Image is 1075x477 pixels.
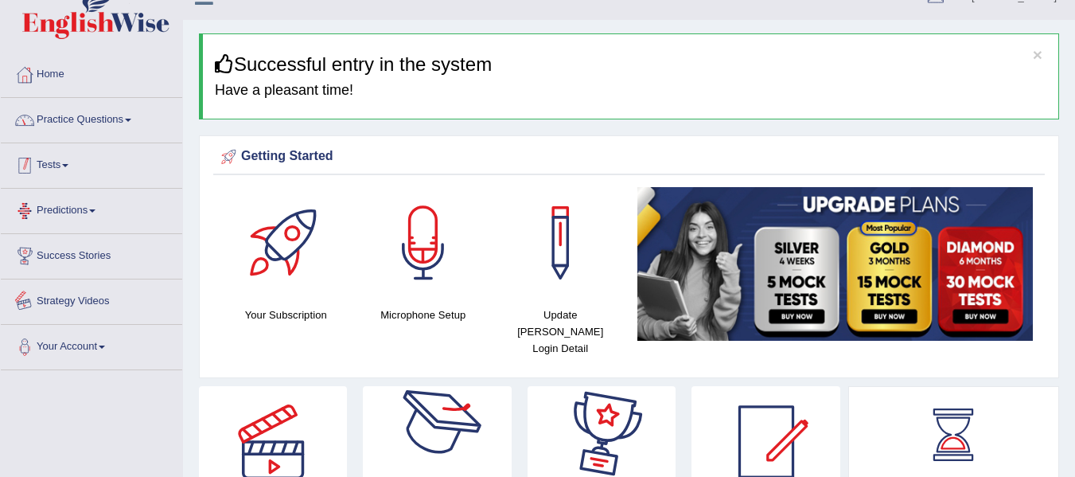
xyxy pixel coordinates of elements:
a: Your Account [1,325,182,365]
a: Strategy Videos [1,280,182,319]
img: small5.jpg [637,187,1034,341]
a: Success Stories [1,234,182,274]
h3: Successful entry in the system [215,54,1046,75]
h4: Microphone Setup [363,307,485,323]
button: × [1033,46,1042,63]
h4: Have a pleasant time! [215,83,1046,99]
h4: Your Subscription [225,307,347,323]
a: Tests [1,143,182,183]
a: Home [1,53,182,92]
a: Predictions [1,189,182,229]
h4: Update [PERSON_NAME] Login Detail [500,307,621,357]
div: Getting Started [217,145,1041,169]
a: Practice Questions [1,98,182,138]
